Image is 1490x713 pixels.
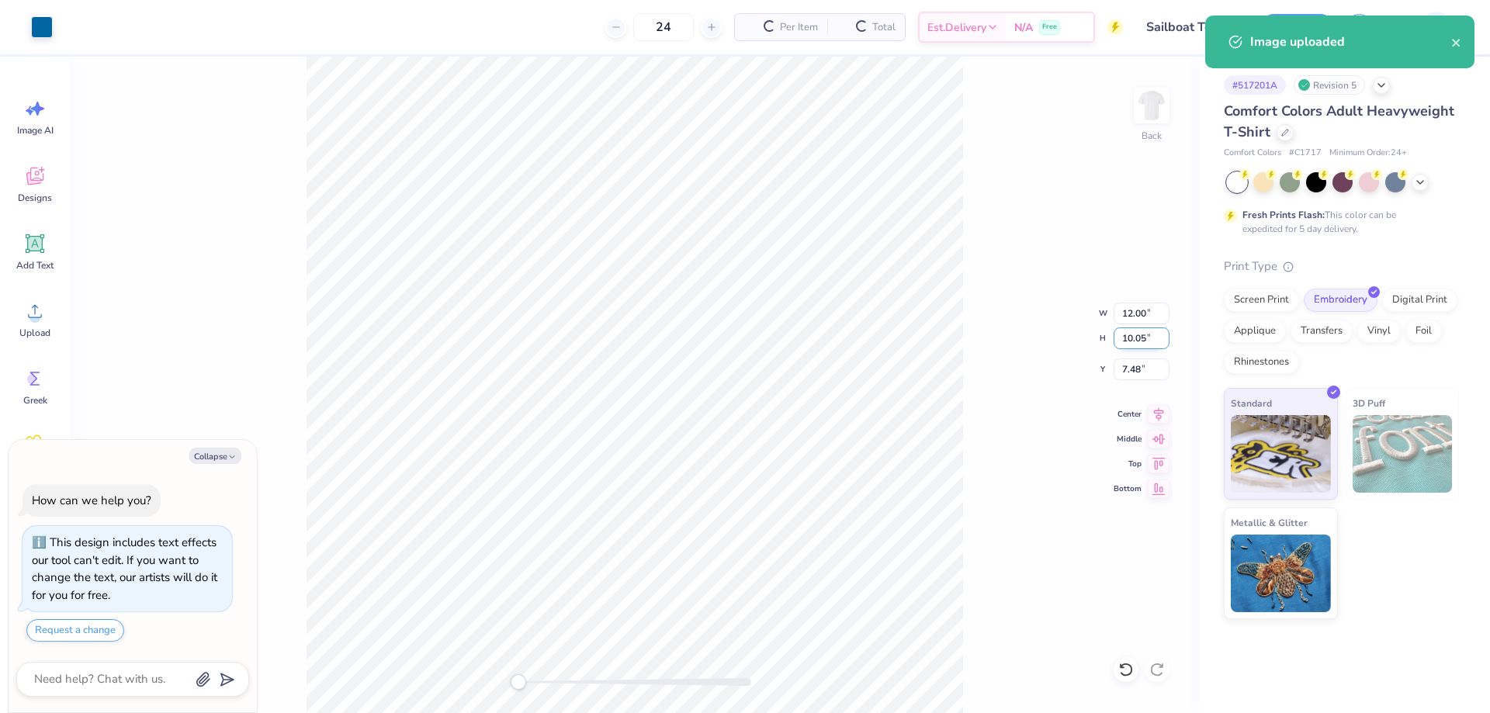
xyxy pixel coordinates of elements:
[1329,147,1407,160] span: Minimum Order: 24 +
[1042,22,1057,33] span: Free
[1224,289,1299,312] div: Screen Print
[26,619,124,642] button: Request a change
[1231,514,1308,531] span: Metallic & Glitter
[1135,12,1249,43] input: Untitled Design
[1304,289,1377,312] div: Embroidery
[1231,415,1331,493] img: Standard
[1291,320,1353,343] div: Transfers
[23,394,47,407] span: Greek
[1224,75,1286,95] div: # 517201A
[1114,408,1142,421] span: Center
[18,192,52,204] span: Designs
[1014,19,1033,36] span: N/A
[1224,147,1281,160] span: Comfort Colors
[1451,33,1462,51] button: close
[872,19,896,36] span: Total
[1294,75,1365,95] div: Revision 5
[1224,102,1454,141] span: Comfort Colors Adult Heavyweight T-Shirt
[1242,209,1325,221] strong: Fresh Prints Flash:
[1382,289,1457,312] div: Digital Print
[1114,458,1142,470] span: Top
[19,327,50,339] span: Upload
[927,19,986,36] span: Est. Delivery
[1357,320,1401,343] div: Vinyl
[633,13,694,41] input: – –
[1224,320,1286,343] div: Applique
[1231,395,1272,411] span: Standard
[1392,12,1459,43] a: KM
[1114,433,1142,445] span: Middle
[1250,33,1451,51] div: Image uploaded
[1242,208,1433,236] div: This color can be expedited for 5 day delivery.
[1421,12,1452,43] img: Karl Michael Narciza
[1224,351,1299,374] div: Rhinestones
[16,259,54,272] span: Add Text
[1405,320,1442,343] div: Foil
[32,493,151,508] div: How can we help you?
[1224,258,1459,275] div: Print Type
[1353,415,1453,493] img: 3D Puff
[1289,147,1322,160] span: # C1717
[511,674,526,690] div: Accessibility label
[1353,395,1385,411] span: 3D Puff
[780,19,818,36] span: Per Item
[1231,535,1331,612] img: Metallic & Glitter
[1136,90,1167,121] img: Back
[17,124,54,137] span: Image AI
[32,535,217,603] div: This design includes text effects our tool can't edit. If you want to change the text, our artist...
[1142,129,1162,143] div: Back
[189,448,241,464] button: Collapse
[1114,483,1142,495] span: Bottom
